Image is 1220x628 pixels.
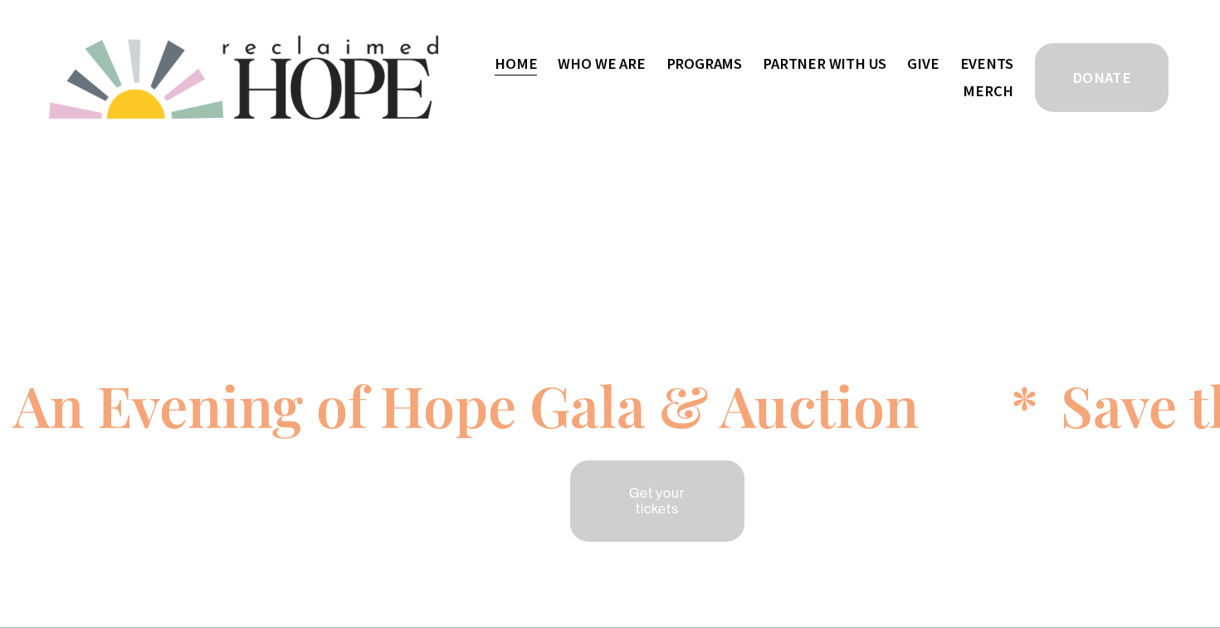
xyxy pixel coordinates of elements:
[960,50,1013,77] a: Events
[666,50,743,77] a: folder dropdown
[558,51,645,76] span: Who We Are
[763,50,886,77] a: folder dropdown
[495,50,537,77] a: Home
[1032,41,1171,114] a: DONATE
[763,51,886,76] span: Partner With Us
[963,77,1013,105] a: Merch
[558,50,645,77] a: folder dropdown
[666,51,743,76] span: Programs
[49,36,438,119] img: Reclaimed Hope Initiative
[568,458,747,544] a: Get your tickets
[907,50,939,77] a: Give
